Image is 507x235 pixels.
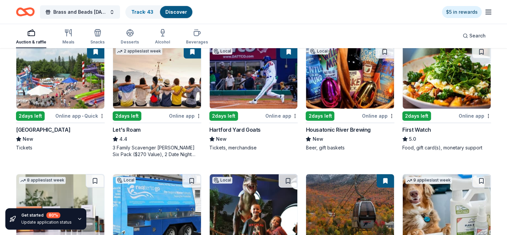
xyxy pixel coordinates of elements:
div: Auction & raffle [16,39,46,45]
div: Let's Roam [113,126,141,134]
span: New [216,135,227,143]
div: Local [309,48,329,54]
div: 2 days left [113,111,141,121]
a: Image for Housatonic River BrewingLocal2days leftOnline appHousatonic River BrewingNewBeer, gift ... [306,45,394,151]
div: Update application status [21,220,72,225]
span: Brass and Beads [DATE] Celebration [53,8,107,16]
span: New [23,135,33,143]
img: Image for Housatonic River Brewing [306,45,394,109]
div: 9 applies last week [405,177,452,184]
div: 2 days left [306,111,334,121]
a: Discover [165,9,187,15]
div: Meals [62,39,74,45]
button: Meals [62,26,74,48]
img: Image for Hartford Yard Goats [210,45,298,109]
button: Search [457,29,491,42]
div: Local [212,48,232,54]
div: Get started [21,212,72,218]
div: Beverages [186,39,208,45]
div: Online app [169,112,201,120]
div: 2 days left [209,111,238,121]
button: Beverages [186,26,208,48]
div: Hartford Yard Goats [209,126,261,134]
button: Auction & raffle [16,26,46,48]
a: Image for Santa's Village2days leftOnline app•Quick[GEOGRAPHIC_DATA]NewTickets [16,45,105,151]
a: Image for First Watch2days leftOnline appFirst Watch5.0Food, gift card(s), monetary support [402,45,491,151]
div: 2 days left [402,111,431,121]
span: New [312,135,323,143]
div: 3 Family Scavenger [PERSON_NAME] Six Pack ($270 Value), 2 Date Night Scavenger [PERSON_NAME] Two ... [113,144,201,158]
div: 2 days left [16,111,45,121]
div: Online app Quick [55,112,105,120]
div: Local [212,177,232,184]
div: [GEOGRAPHIC_DATA] [16,126,70,134]
div: 2 applies last week [116,48,162,55]
div: Tickets [16,144,105,151]
span: 4.4 [119,135,127,143]
a: Image for Hartford Yard GoatsLocal2days leftOnline appHartford Yard GoatsNewTickets, merchandise [209,45,298,151]
a: Home [16,4,35,20]
img: Image for First Watch [403,45,491,109]
button: Snacks [90,26,105,48]
button: Track· 43Discover [125,5,193,19]
div: First Watch [402,126,431,134]
button: Alcohol [155,26,170,48]
a: $5 in rewards [442,6,482,18]
img: Image for Let's Roam [113,45,201,109]
button: Desserts [121,26,139,48]
a: Track· 43 [131,9,153,15]
div: Online app [362,112,394,120]
div: Desserts [121,39,139,45]
div: Online app [459,112,491,120]
div: Food, gift card(s), monetary support [402,144,491,151]
a: Image for Let's Roam2 applieslast week2days leftOnline appLet's Roam4.43 Family Scavenger [PERSON... [113,45,201,158]
div: Snacks [90,39,105,45]
span: 5.0 [409,135,416,143]
div: 80 % [46,212,60,218]
button: Brass and Beads [DATE] Celebration [40,5,120,19]
div: Beer, gift baskets [306,144,394,151]
div: 8 applies last week [19,177,66,184]
span: • [82,113,83,119]
div: Housatonic River Brewing [306,126,370,134]
div: Local [116,177,136,184]
div: Tickets, merchandise [209,144,298,151]
img: Image for Santa's Village [16,45,104,109]
div: Online app [265,112,298,120]
div: Alcohol [155,39,170,45]
span: Search [469,32,486,40]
